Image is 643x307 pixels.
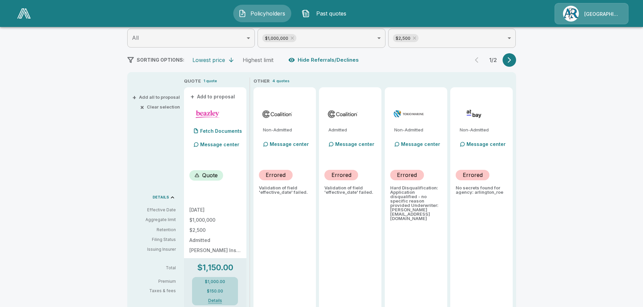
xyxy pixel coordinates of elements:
p: DETAILS [153,195,169,199]
img: Policyholders Icon [238,9,246,18]
p: quotes [276,78,290,84]
p: Non-Admitted [460,128,507,132]
span: $2,500 [393,34,413,42]
img: beazleycyber [192,109,223,119]
p: Message center [401,141,440,148]
img: tmhcccyber [393,109,424,119]
p: Fetch Documents [200,129,242,133]
p: Effective Date [133,207,176,213]
p: Errored [463,171,483,179]
p: Total [133,266,181,270]
p: Message center [335,141,374,148]
img: atbaycybersurplus [458,109,490,119]
p: No secrets found for agency: arlington_roe [456,186,507,194]
img: coalitioncyber [262,109,293,119]
p: Message center [466,141,506,148]
p: Admitted [328,128,376,132]
p: 4 [272,78,275,84]
p: Non-Admitted [263,128,311,132]
span: + [190,94,194,99]
p: Taxes & fees [133,289,181,293]
p: $1,150.00 [197,264,233,272]
span: All [132,34,139,41]
p: $150.00 [207,289,223,293]
p: $2,500 [189,228,241,233]
button: Past quotes IconPast quotes [297,5,355,22]
p: Hard Disqualification: Application disqualified - no specific reason provided Underwriter: [PERSO... [390,186,442,221]
p: Errored [397,171,417,179]
p: Non-Admitted [394,128,442,132]
span: × [140,105,144,109]
p: $1,000.00 [205,280,225,284]
p: Validation of field 'effective_date' failed. [324,186,376,194]
div: Highest limit [243,57,273,63]
p: Beazley Insurance Company, Inc. [189,248,241,253]
p: Retention [133,227,176,233]
p: Filing Status [133,237,176,243]
p: [DATE] [189,208,241,212]
p: Message center [200,141,239,148]
div: Lowest price [192,57,225,63]
button: +Add all to proposal [134,95,180,99]
img: Past quotes Icon [302,9,310,18]
img: coalitioncyberadmitted [327,109,358,119]
span: Policyholders [249,9,286,18]
div: $2,500 [393,34,419,42]
button: ×Clear selection [141,105,180,109]
p: Message center [270,141,309,148]
p: Quote [202,171,218,179]
button: +Add to proposal [189,93,237,100]
p: $1,000,000 [189,218,241,222]
p: QUOTE [184,78,201,85]
img: AA Logo [17,8,31,19]
p: Aggregate limit [133,217,176,223]
p: 1 / 2 [486,57,500,63]
button: Details [202,299,229,303]
span: SORTING OPTIONS: [137,57,184,63]
span: + [132,95,136,99]
button: Policyholders IconPolicyholders [233,5,291,22]
p: Issuing Insurer [133,246,176,252]
p: Admitted [189,238,241,243]
p: Validation of field 'effective_date' failed. [259,186,311,194]
span: $1,000,000 [262,34,291,42]
p: OTHER [253,78,270,85]
span: Past quotes [313,9,350,18]
div: $1,000,000 [262,34,296,42]
p: Errored [266,171,286,179]
p: 1 quote [204,78,217,84]
p: Premium [133,279,181,283]
button: Hide Referrals/Declines [287,54,361,66]
p: Errored [331,171,351,179]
